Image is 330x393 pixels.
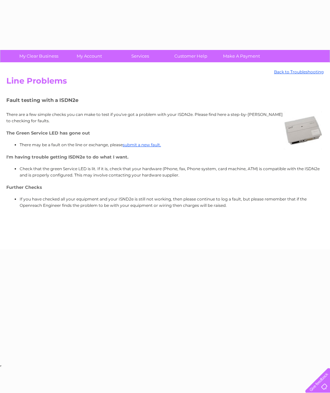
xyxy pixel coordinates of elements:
[113,50,168,62] a: Services
[123,142,161,147] a: submit a new fault.
[163,50,218,62] a: Customer Help
[11,50,66,62] a: My Clear Business
[20,166,324,178] li: Check that the green Service LED is lit. If it is, check that your hardware (Phone, fax, Phone sy...
[20,196,324,208] li: If you have checked all your equipment and your ISND2e is still not working, then please continue...
[6,155,324,160] h4: I'm having trouble getting ISDN2e to do what I want.
[6,185,324,190] h4: Further Checks
[274,70,324,74] a: Back to Troubleshooting
[6,131,324,136] h4: The Green Service LED has gone out
[6,97,324,103] h5: Fault testing with a ISDN2e
[20,142,324,148] li: There may be a fault on the line or exchange, please
[62,50,117,62] a: My Account
[214,50,269,62] a: Make A Payment
[6,76,324,89] h2: Line Problems
[6,111,324,124] p: There are a few simple checks you can make to test if you've got a problem with your ISDN2e. Plea...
